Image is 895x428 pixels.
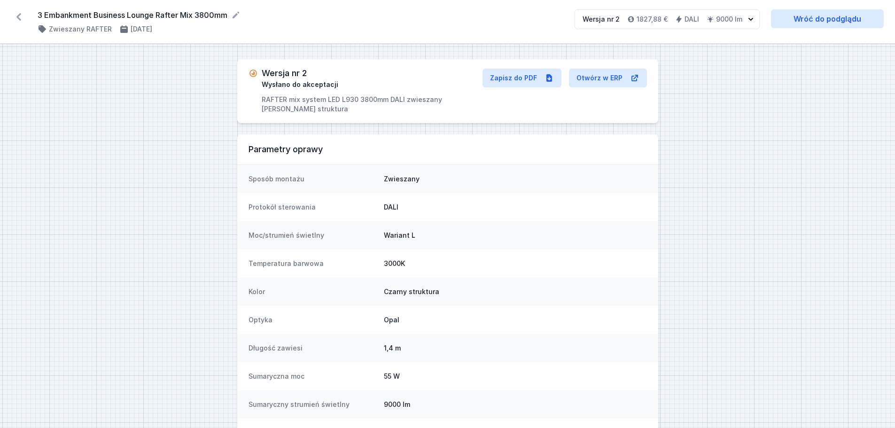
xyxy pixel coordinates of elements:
dd: 1,4 m [384,343,647,353]
img: pending.svg [249,69,258,78]
button: Wersja nr 21827,88 €DALI9000 lm [575,9,760,29]
dd: 9000 lm [384,400,647,409]
h3: Wersja nr 2 [262,69,307,78]
button: Edytuj nazwę projektu [231,10,241,20]
h4: Zwieszany RAFTER [49,24,112,34]
h4: DALI [685,15,699,24]
h4: [DATE] [131,24,152,34]
h3: Parametry oprawy [249,144,647,155]
dt: Długość zawiesi [249,343,376,353]
dd: DALI [384,202,647,212]
a: Otwórz w ERP [569,69,647,87]
dd: 55 W [384,372,647,381]
p: RAFTER mix system LED L930 3800mm DALI zwieszany [PERSON_NAME] struktura [262,95,483,114]
dd: Czarny struktura [384,287,647,296]
dd: Opal [384,315,647,325]
dt: Sumaryczna moc [249,372,376,381]
h4: 9000 lm [716,15,742,24]
span: Wysłano do akceptacji [262,80,338,89]
dt: Kolor [249,287,376,296]
dd: 3000K [384,259,647,268]
dd: Wariant L [384,231,647,240]
dt: Optyka [249,315,376,325]
form: 3 Embankment Business Lounge Rafter Mix 3800mm [38,9,563,21]
dt: Sposób montażu [249,174,376,184]
dt: Moc/strumień świetlny [249,231,376,240]
dt: Temperatura barwowa [249,259,376,268]
div: Wersja nr 2 [583,15,620,24]
dt: Sumaryczny strumień świetlny [249,400,376,409]
a: Zapisz do PDF [483,69,561,87]
h4: 1827,88 € [637,15,668,24]
dt: Protokół sterowania [249,202,376,212]
a: Wróć do podglądu [771,9,884,28]
dd: Zwieszany [384,174,647,184]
